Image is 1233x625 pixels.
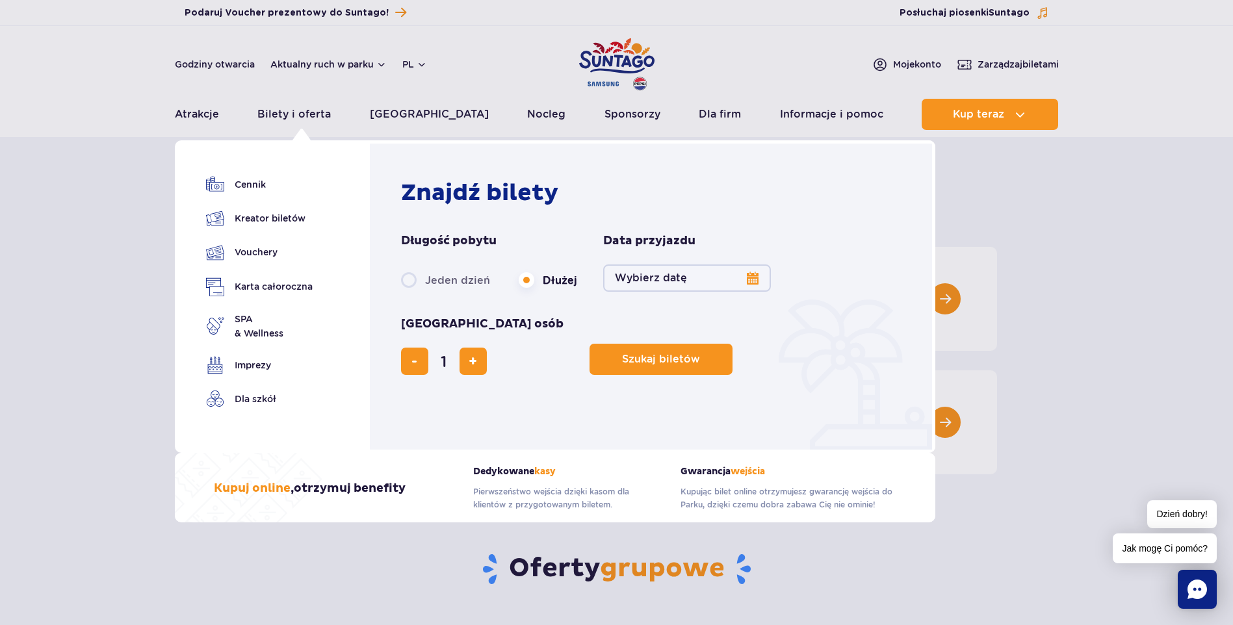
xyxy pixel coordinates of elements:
[214,481,406,496] h3: , otrzymuj benefity
[401,179,907,207] h2: Znajdź bilety
[622,353,700,365] span: Szukaj biletów
[1178,570,1217,609] div: Chat
[175,99,219,130] a: Atrakcje
[473,466,661,477] strong: Dedykowane
[534,466,556,477] span: kasy
[370,99,489,130] a: [GEOGRAPHIC_DATA]
[780,99,883,130] a: Informacje i pomoc
[235,312,283,340] span: SPA & Wellness
[957,57,1059,72] a: Zarządzajbiletami
[270,59,387,70] button: Aktualny ruch w parku
[519,266,577,294] label: Dłużej
[872,57,941,72] a: Mojekonto
[206,209,313,227] a: Kreator biletów
[206,390,313,408] a: Dla szkół
[699,99,741,130] a: Dla firm
[402,58,427,71] button: pl
[922,99,1058,130] button: Kup teraz
[401,316,564,332] span: [GEOGRAPHIC_DATA] osób
[604,99,660,130] a: Sponsorzy
[731,466,765,477] span: wejścia
[603,233,695,249] span: Data przyjazdu
[978,58,1059,71] span: Zarządzaj biletami
[401,266,490,294] label: Jeden dzień
[428,346,460,377] input: liczba biletów
[214,481,291,496] span: Kupuj online
[206,175,313,194] a: Cennik
[603,264,771,292] button: Wybierz datę
[206,277,313,296] a: Karta całoroczna
[681,485,896,511] p: Kupując bilet online otrzymujesz gwarancję wejścia do Parku, dzięki czemu dobra zabawa Cię nie om...
[473,485,661,511] p: Pierwszeństwo wejścia dzięki kasom dla klientów z przygotowanym biletem.
[590,344,733,375] button: Szukaj biletów
[893,58,941,71] span: Moje konto
[257,99,331,130] a: Bilety i oferta
[401,348,428,375] button: usuń bilet
[681,466,896,477] strong: Gwarancja
[401,233,497,249] span: Długość pobytu
[206,312,313,340] a: SPA& Wellness
[1113,533,1217,563] span: Jak mogę Ci pomóc?
[206,243,313,262] a: Vouchery
[401,233,907,375] form: Planowanie wizyty w Park of Poland
[175,58,255,71] a: Godziny otwarcia
[953,108,1004,120] span: Kup teraz
[206,356,313,374] a: Imprezy
[1147,500,1217,528] span: Dzień dobry!
[460,348,487,375] button: dodaj bilet
[527,99,565,130] a: Nocleg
